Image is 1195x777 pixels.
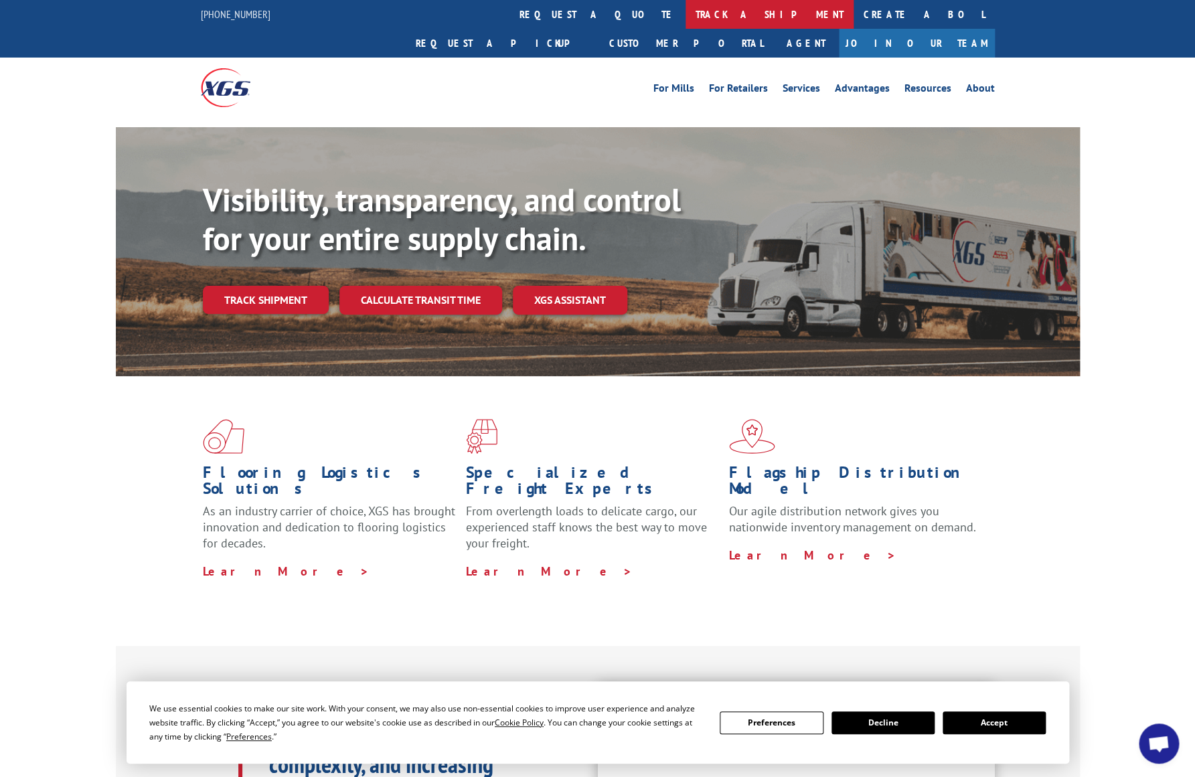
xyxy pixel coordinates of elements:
[839,29,995,58] a: Join Our Team
[943,711,1046,734] button: Accept
[203,286,329,314] a: Track shipment
[203,179,681,259] b: Visibility, transparency, and control for your entire supply chain.
[406,29,599,58] a: Request a pickup
[495,717,544,728] span: Cookie Policy
[835,83,890,98] a: Advantages
[831,711,935,734] button: Decline
[203,503,455,551] span: As an industry carrier of choice, XGS has brought innovation and dedication to flooring logistics...
[466,419,497,454] img: xgs-icon-focused-on-flooring-red
[513,286,627,315] a: XGS ASSISTANT
[709,83,768,98] a: For Retailers
[966,83,995,98] a: About
[720,711,823,734] button: Preferences
[466,503,719,563] p: From overlength loads to delicate cargo, our experienced staff knows the best way to move your fr...
[201,7,270,21] a: [PHONE_NUMBER]
[466,564,633,579] a: Learn More >
[773,29,839,58] a: Agent
[203,419,244,454] img: xgs-icon-total-supply-chain-intelligence-red
[729,419,775,454] img: xgs-icon-flagship-distribution-model-red
[904,83,951,98] a: Resources
[149,701,704,744] div: We use essential cookies to make our site work. With your consent, we may also use non-essential ...
[127,681,1069,764] div: Cookie Consent Prompt
[599,29,773,58] a: Customer Portal
[653,83,694,98] a: For Mills
[783,83,820,98] a: Services
[339,286,502,315] a: Calculate transit time
[466,464,719,503] h1: Specialized Freight Experts
[226,731,272,742] span: Preferences
[729,464,982,503] h1: Flagship Distribution Model
[203,564,370,579] a: Learn More >
[203,464,456,503] h1: Flooring Logistics Solutions
[729,547,896,563] a: Learn More >
[729,503,975,535] span: Our agile distribution network gives you nationwide inventory management on demand.
[1139,723,1179,764] div: Open chat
